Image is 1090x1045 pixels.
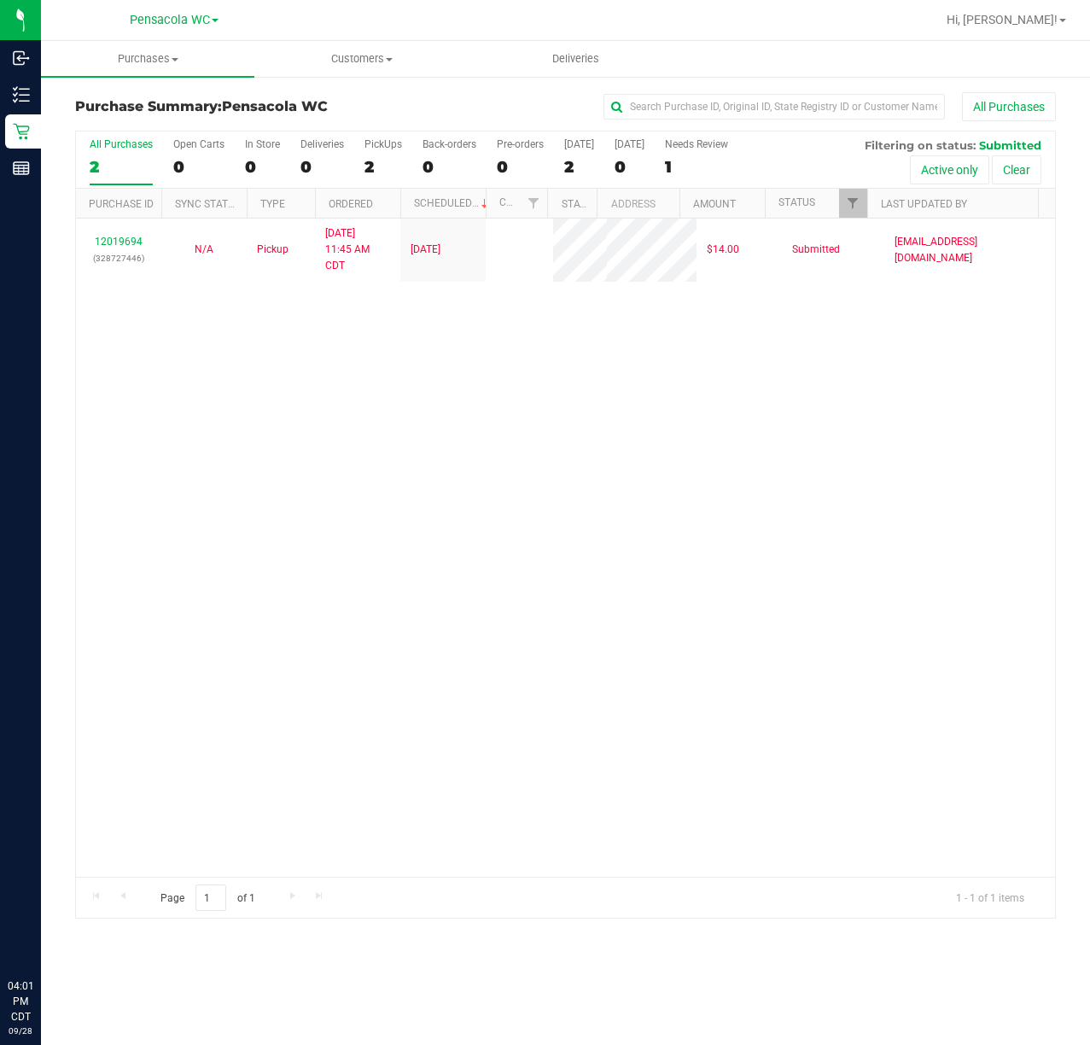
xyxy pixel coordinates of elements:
[90,157,153,177] div: 2
[195,242,213,258] button: N/A
[13,86,30,103] inline-svg: Inventory
[497,138,544,150] div: Pre-orders
[364,138,402,150] div: PickUps
[257,242,289,258] span: Pickup
[130,13,210,27] span: Pensacola WC
[499,196,552,208] a: Customer
[300,157,344,177] div: 0
[13,50,30,67] inline-svg: Inbound
[992,155,1041,184] button: Clear
[245,157,280,177] div: 0
[881,198,967,210] a: Last Updated By
[597,189,679,219] th: Address
[693,198,736,210] a: Amount
[254,41,468,77] a: Customers
[329,198,373,210] a: Ordered
[89,198,154,210] a: Purchase ID
[300,138,344,150] div: Deliveries
[260,198,285,210] a: Type
[839,189,867,218] a: Filter
[195,243,213,255] span: Not Applicable
[245,138,280,150] div: In Store
[962,92,1056,121] button: All Purchases
[17,908,68,960] iframe: Resource center
[222,98,328,114] span: Pensacola WC
[942,884,1038,910] span: 1 - 1 of 1 items
[95,236,143,248] a: 12019694
[325,225,390,275] span: [DATE] 11:45 AM CDT
[175,198,241,210] a: Sync Status
[947,13,1058,26] span: Hi, [PERSON_NAME]!
[707,242,739,258] span: $14.00
[895,234,1045,266] span: [EMAIL_ADDRESS][DOMAIN_NAME]
[910,155,989,184] button: Active only
[41,51,254,67] span: Purchases
[469,41,682,77] a: Deliveries
[665,138,728,150] div: Needs Review
[411,242,440,258] span: [DATE]
[615,138,644,150] div: [DATE]
[792,242,840,258] span: Submitted
[564,157,594,177] div: 2
[562,198,651,210] a: State Registry ID
[255,51,467,67] span: Customers
[8,978,33,1025] p: 04:01 PM CDT
[414,197,492,209] a: Scheduled
[497,157,544,177] div: 0
[778,196,815,208] a: Status
[146,884,269,911] span: Page of 1
[423,157,476,177] div: 0
[979,138,1041,152] span: Submitted
[364,157,402,177] div: 2
[13,160,30,177] inline-svg: Reports
[173,157,224,177] div: 0
[195,884,226,911] input: 1
[8,1025,33,1037] p: 09/28
[665,157,728,177] div: 1
[615,157,644,177] div: 0
[603,94,945,120] input: Search Purchase ID, Original ID, State Registry ID or Customer Name...
[75,99,402,114] h3: Purchase Summary:
[86,250,151,266] p: (328727446)
[90,138,153,150] div: All Purchases
[529,51,622,67] span: Deliveries
[865,138,976,152] span: Filtering on status:
[41,41,254,77] a: Purchases
[13,123,30,140] inline-svg: Retail
[519,189,547,218] a: Filter
[173,138,224,150] div: Open Carts
[423,138,476,150] div: Back-orders
[564,138,594,150] div: [DATE]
